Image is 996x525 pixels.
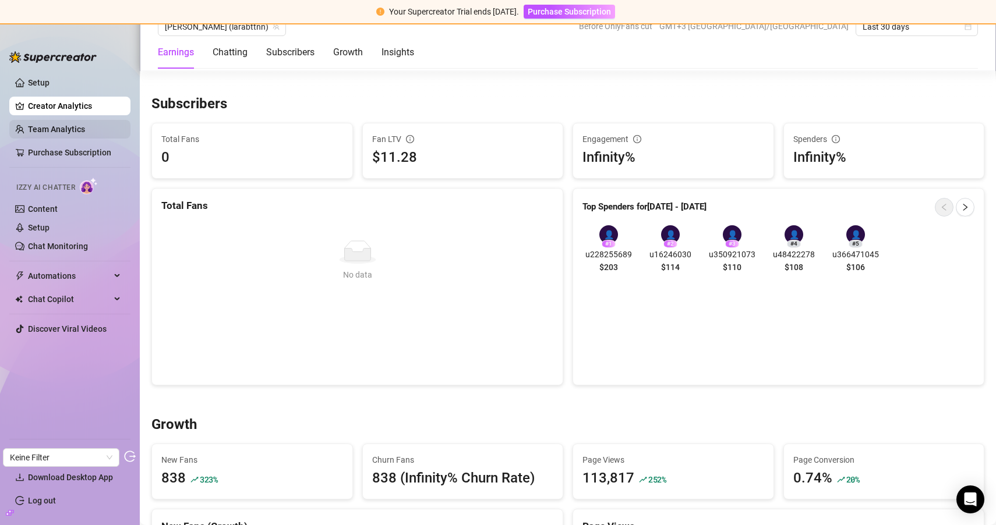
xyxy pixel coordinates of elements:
span: Izzy AI Chatter [16,182,75,193]
a: Setup [28,78,50,87]
span: u48422278 [768,248,820,261]
a: Chat Monitoring [28,242,88,251]
img: logo-BBDzfeDw.svg [9,51,97,63]
span: info-circle [633,135,641,143]
span: $106 [846,261,865,274]
span: rise [639,476,647,484]
div: Growth [333,45,363,59]
div: Chatting [213,45,248,59]
span: thunderbolt [15,271,24,281]
div: Infinity% [793,147,975,169]
div: 👤 [785,225,803,244]
span: Lara (larabttnn) [165,18,279,36]
span: rise [190,476,199,484]
div: 838 [161,467,186,489]
div: Engagement [582,133,764,146]
div: $11.28 [372,147,554,169]
span: Keine Filter [10,449,112,466]
div: # 4 [787,240,801,248]
span: Churn Fans [372,453,554,466]
div: 👤 [661,225,680,244]
span: build [6,509,14,517]
div: No data [166,268,549,281]
span: Page Views [582,453,764,466]
div: Earnings [158,45,194,59]
span: $114 [661,261,680,274]
button: Purchase Subscription [524,5,615,19]
span: Download Desktop App [28,473,113,482]
div: # 5 [849,240,863,248]
span: Your Supercreator Trial ends [DATE]. [389,7,519,16]
span: Chat Copilot [28,290,111,308]
div: Spenders [793,133,975,146]
span: Last 30 days [863,18,971,36]
div: Total Fans [161,198,553,214]
div: 0.74% [793,467,832,489]
span: u366471045 [829,248,882,261]
h3: Growth [151,416,197,434]
div: 👤 [846,225,865,244]
div: 838 (Infinity% Churn Rate) [372,467,554,489]
a: Discover Viral Videos [28,324,107,334]
a: Purchase Subscription [28,148,111,157]
div: 👤 [723,225,741,244]
span: info-circle [406,135,414,143]
span: GMT+3 [GEOGRAPHIC_DATA]/[GEOGRAPHIC_DATA] [659,17,849,35]
div: # 1 [602,240,616,248]
span: $110 [723,261,741,274]
span: $203 [599,261,618,274]
span: $108 [785,261,803,274]
span: New Fans [161,453,343,466]
span: Before OnlyFans cut [579,17,652,35]
div: # 2 [663,240,677,248]
div: Fan LTV [372,133,554,146]
h3: Subscribers [151,95,227,113]
div: Insights [382,45,414,59]
a: Creator Analytics [28,97,121,115]
span: Purchase Subscription [528,7,611,16]
span: right [961,203,969,211]
div: 113,817 [582,467,634,489]
a: Team Analytics [28,125,85,134]
span: 252 % [648,474,666,485]
span: team [273,23,280,30]
img: AI Chatter [80,178,98,194]
a: Purchase Subscription [524,7,615,16]
div: Subscribers [266,45,315,59]
div: Open Intercom Messenger [956,485,984,513]
article: Top Spenders for [DATE] - [DATE] [582,200,707,214]
div: 👤 [599,225,618,244]
span: calendar [965,23,972,30]
div: 0 [161,147,169,169]
span: Automations [28,267,111,285]
span: exclamation-circle [376,8,384,16]
span: Total Fans [161,133,343,146]
div: Infinity% [582,147,764,169]
span: u16246030 [644,248,697,261]
img: Chat Copilot [15,295,23,303]
a: Log out [28,496,56,505]
span: rise [837,476,845,484]
span: u228255689 [582,248,635,261]
a: Setup [28,223,50,232]
span: 20 % [846,474,860,485]
span: logout [124,450,136,462]
span: Page Conversion [793,453,975,466]
span: download [15,473,24,482]
div: # 3 [725,240,739,248]
span: 323 % [200,474,218,485]
span: u350921073 [706,248,758,261]
span: info-circle [832,135,840,143]
a: Content [28,204,58,214]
